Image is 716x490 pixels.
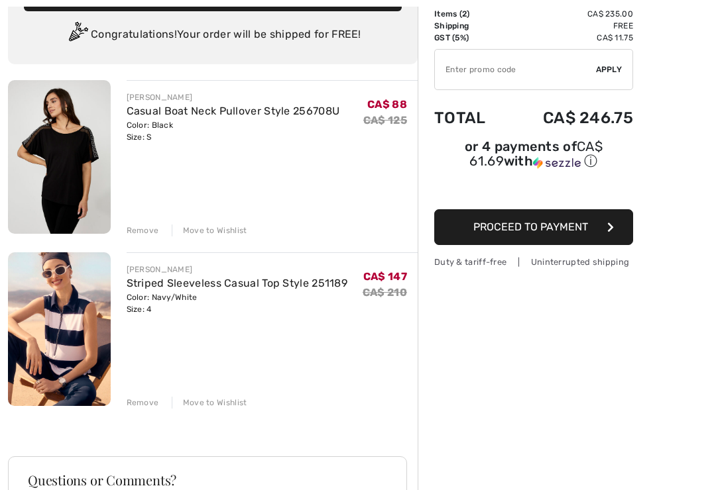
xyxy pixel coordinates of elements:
[533,157,581,169] img: Sezzle
[434,20,507,32] td: Shipping
[363,286,407,299] s: CA$ 210
[8,252,111,406] img: Striped Sleeveless Casual Top Style 251189
[127,264,348,275] div: [PERSON_NAME]
[507,8,633,20] td: CA$ 235.00
[507,20,633,32] td: Free
[24,22,402,48] div: Congratulations! Your order will be shipped for FREE!
[473,220,588,233] span: Proceed to Payment
[127,291,348,315] div: Color: Navy/White Size: 4
[172,397,247,409] div: Move to Wishlist
[127,119,340,143] div: Color: Black Size: S
[127,224,159,236] div: Remove
[596,64,623,75] span: Apply
[434,32,507,44] td: GST (5%)
[127,91,340,103] div: [PERSON_NAME]
[127,105,340,117] a: Casual Boat Neck Pullover Style 256708U
[507,32,633,44] td: CA$ 11.75
[127,397,159,409] div: Remove
[363,270,407,283] span: CA$ 147
[434,95,507,140] td: Total
[8,80,111,234] img: Casual Boat Neck Pullover Style 256708U
[172,224,247,236] div: Move to Wishlist
[127,277,348,289] a: Striped Sleeveless Casual Top Style 251189
[363,114,407,126] s: CA$ 125
[469,138,603,169] span: CA$ 61.69
[434,140,633,170] div: or 4 payments of with
[367,98,407,111] span: CA$ 88
[434,175,633,205] iframe: PayPal-paypal
[434,256,633,268] div: Duty & tariff-free | Uninterrupted shipping
[28,473,387,487] h3: Questions or Comments?
[64,22,91,48] img: Congratulation2.svg
[434,8,507,20] td: Items ( )
[462,9,467,19] span: 2
[434,209,633,245] button: Proceed to Payment
[507,95,633,140] td: CA$ 246.75
[434,140,633,175] div: or 4 payments ofCA$ 61.69withSezzle Click to learn more about Sezzle
[435,50,596,89] input: Promo code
